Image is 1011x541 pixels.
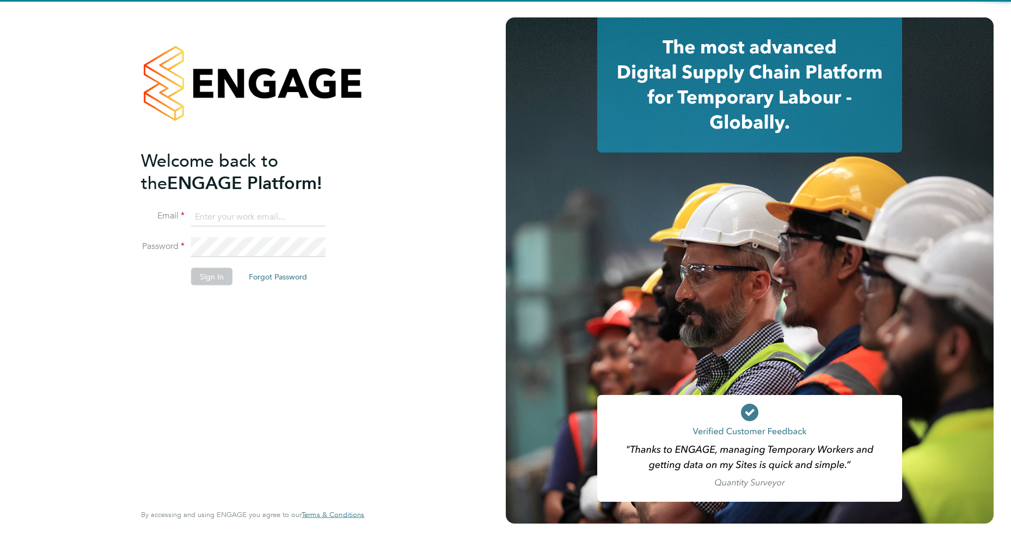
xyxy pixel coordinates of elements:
span: Welcome back to the [141,150,278,193]
span: By accessing and using ENGAGE you agree to our [141,510,364,519]
button: Sign In [191,268,232,285]
button: Forgot Password [240,268,316,285]
h2: ENGAGE Platform! [141,149,353,194]
span: Terms & Conditions [302,510,364,519]
label: Password [141,241,185,252]
a: Terms & Conditions [302,510,364,519]
label: Email [141,210,185,222]
input: Enter your work email... [191,207,326,227]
